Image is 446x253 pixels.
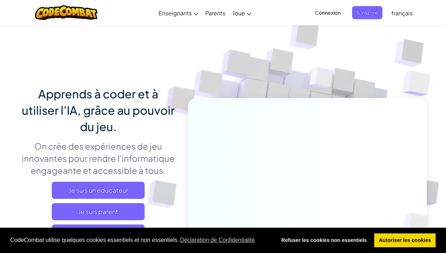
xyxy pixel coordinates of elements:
a: Je suis un éducateur [52,182,145,199]
a: Enseignants [155,3,202,22]
a: Joue [229,3,255,22]
button: S'inscrire [352,6,382,19]
a: Parents [202,3,229,22]
a: français [388,3,416,22]
img: CodeCombat logo [35,5,97,20]
p: On crée des expériences de jeu innovantes pour rendre l'informatique engageante et accessible à t... [20,140,177,176]
span: Joue [232,9,245,17]
button: Je suis un étudiant [52,224,145,242]
button: Connexion [311,6,345,19]
span: CodeCombat utilise quelques cookies essentiels et non essentiels. [10,235,271,246]
span: français [391,9,413,17]
img: Overlap cubes [391,198,445,250]
a: Je suis parent [52,203,145,220]
span: Enseignants [159,9,192,17]
span: Apprends à coder et à utiliser l'IA, grâce au pouvoir du jeu. [22,87,175,134]
a: learn more about cookies [179,235,256,246]
img: Overlap cubes [296,53,347,106]
a: deny cookies [276,233,371,248]
a: allow cookies [374,233,436,248]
